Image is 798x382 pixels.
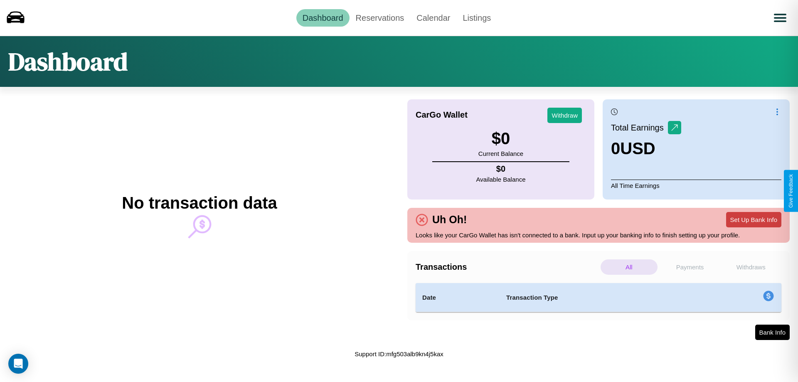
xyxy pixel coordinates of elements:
[601,259,658,275] p: All
[768,6,792,30] button: Open menu
[788,174,794,208] div: Give Feedback
[662,259,719,275] p: Payments
[726,212,781,227] button: Set Up Bank Info
[755,325,790,340] button: Bank Info
[611,180,781,191] p: All Time Earnings
[410,9,456,27] a: Calendar
[122,194,277,212] h2: No transaction data
[8,44,128,79] h1: Dashboard
[506,293,695,303] h4: Transaction Type
[476,164,526,174] h4: $ 0
[416,283,781,312] table: simple table
[8,354,28,374] div: Open Intercom Messenger
[416,229,781,241] p: Looks like your CarGo Wallet has isn't connected to a bank. Input up your banking info to finish ...
[416,110,468,120] h4: CarGo Wallet
[416,262,598,272] h4: Transactions
[350,9,411,27] a: Reservations
[722,259,779,275] p: Withdraws
[478,129,523,148] h3: $ 0
[611,120,668,135] p: Total Earnings
[422,293,493,303] h4: Date
[355,348,443,360] p: Support ID: mfg503alb9kn4j5kax
[611,139,681,158] h3: 0 USD
[296,9,350,27] a: Dashboard
[456,9,497,27] a: Listings
[476,174,526,185] p: Available Balance
[547,108,582,123] button: Withdraw
[428,214,471,226] h4: Uh Oh!
[478,148,523,159] p: Current Balance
